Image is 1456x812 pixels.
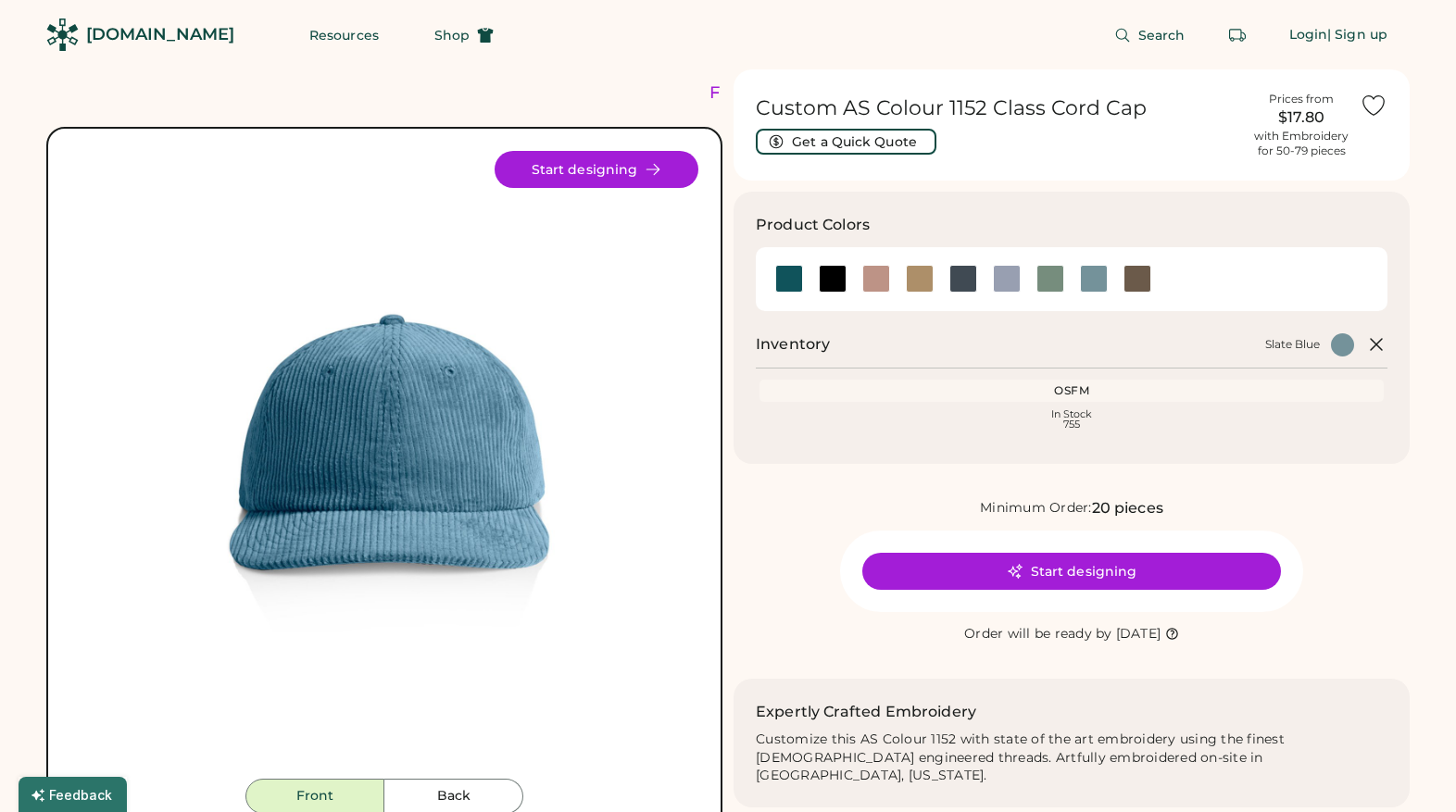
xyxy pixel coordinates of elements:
button: Get a Quick Quote [756,129,936,155]
div: Minimum Order: [980,499,1092,518]
div: In Stock 755 [763,409,1380,430]
div: $17.80 [1254,106,1349,129]
img: 1152 - Slate Blue Front Image [70,151,698,779]
div: 20 pieces [1092,497,1163,519]
div: with Embroidery for 50-79 pieces [1254,129,1349,158]
button: Retrieve an order [1219,17,1256,54]
button: Start designing [862,553,1281,590]
h3: Product Colors [756,214,870,236]
div: FREE SHIPPING [709,81,869,106]
button: Start designing [495,151,698,188]
span: Search [1138,29,1186,42]
div: OSFM [763,383,1380,398]
button: Search [1092,17,1208,54]
div: Prices from [1269,92,1334,106]
button: Shop [412,17,516,54]
div: [DATE] [1116,625,1161,643]
div: Slate Blue [1265,337,1320,352]
div: Login [1289,26,1328,44]
div: Order will be ready by [964,625,1112,643]
h1: Custom AS Colour 1152 Class Cord Cap [756,95,1243,121]
span: Shop [434,29,470,42]
div: | Sign up [1327,26,1387,44]
div: Customize this AS Colour 1152 with state of the art embroidery using the finest [DEMOGRAPHIC_DATA... [756,731,1387,786]
img: Rendered Logo - Screens [46,19,79,51]
h2: Inventory [756,333,830,356]
div: [DOMAIN_NAME] [86,23,234,46]
h2: Expertly Crafted Embroidery [756,701,976,723]
div: 1152 Style Image [70,151,698,779]
button: Resources [287,17,401,54]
